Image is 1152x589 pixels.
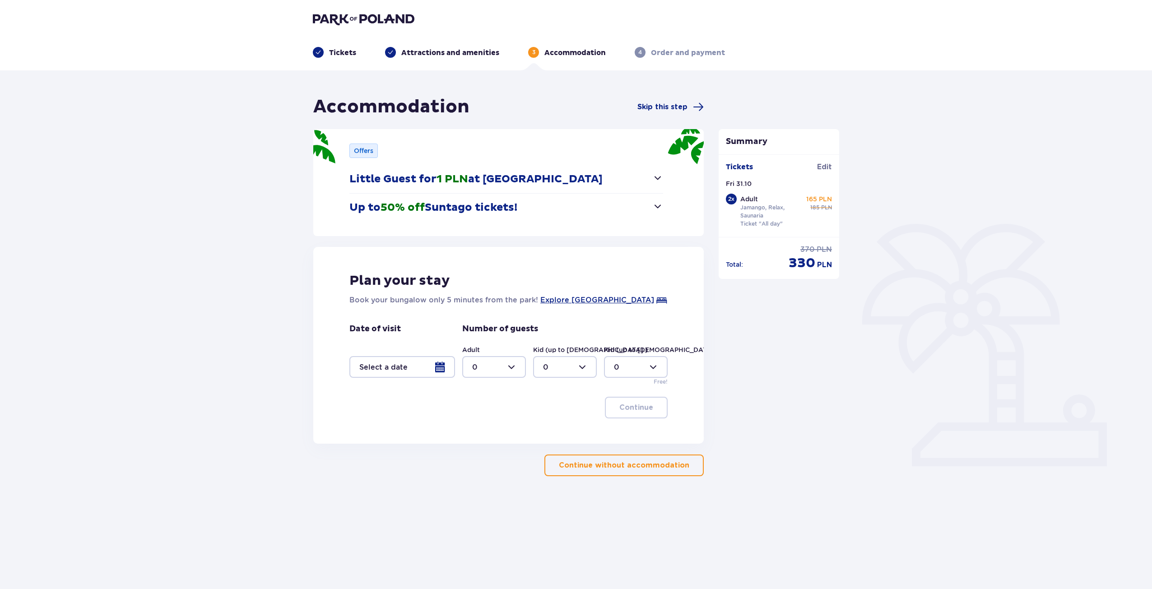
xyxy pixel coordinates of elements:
p: Free! [654,378,668,386]
p: Summary [719,136,840,147]
div: Tickets [313,47,356,58]
h1: Accommodation [313,96,469,118]
p: 4 [638,48,642,56]
p: 165 PLN [806,195,832,204]
label: Adult [462,345,480,354]
span: 370 [800,245,815,255]
p: 3 [532,48,535,56]
span: 1 PLN [437,172,468,186]
p: Continue [619,403,653,413]
p: Fri 31.10 [726,179,752,188]
button: Up to50% offSuntago tickets! [349,194,663,222]
p: Offers [354,146,373,155]
button: Little Guest for1 PLNat [GEOGRAPHIC_DATA] [349,165,663,193]
div: Attractions and amenities [385,47,499,58]
div: 2 x [726,194,737,204]
label: Kid (up to [DEMOGRAPHIC_DATA].) [604,345,719,354]
span: 185 [810,204,819,212]
label: Kid (up to [DEMOGRAPHIC_DATA].) [533,345,648,354]
p: Book your bungalow only 5 minutes from the park! [349,295,538,306]
span: Skip this step [637,102,687,112]
p: Accommodation [544,48,606,58]
span: PLN [817,245,832,255]
p: Order and payment [651,48,725,58]
p: Continue without accommodation [559,460,689,470]
p: Jamango, Relax, Saunaria [740,204,803,220]
p: Number of guests [462,324,538,334]
p: Total : [726,260,743,269]
p: Tickets [726,162,753,172]
span: PLN [821,204,832,212]
span: Edit [817,162,832,172]
p: Ticket "All day" [740,220,783,228]
p: Up to Suntago tickets! [349,201,517,214]
img: Park of Poland logo [313,13,414,25]
span: 50% off [381,201,425,214]
span: PLN [817,260,832,270]
p: Tickets [329,48,356,58]
p: Attractions and amenities [401,48,499,58]
a: Explore [GEOGRAPHIC_DATA] [540,295,654,306]
button: Continue [605,397,668,418]
div: 3Accommodation [528,47,606,58]
p: Adult [740,195,758,204]
p: Little Guest for at [GEOGRAPHIC_DATA] [349,172,603,186]
a: Skip this step [637,102,704,112]
button: Continue without accommodation [544,455,704,476]
p: Date of visit [349,324,401,334]
span: 330 [789,255,815,272]
p: Plan your stay [349,272,450,289]
div: 4Order and payment [635,47,725,58]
